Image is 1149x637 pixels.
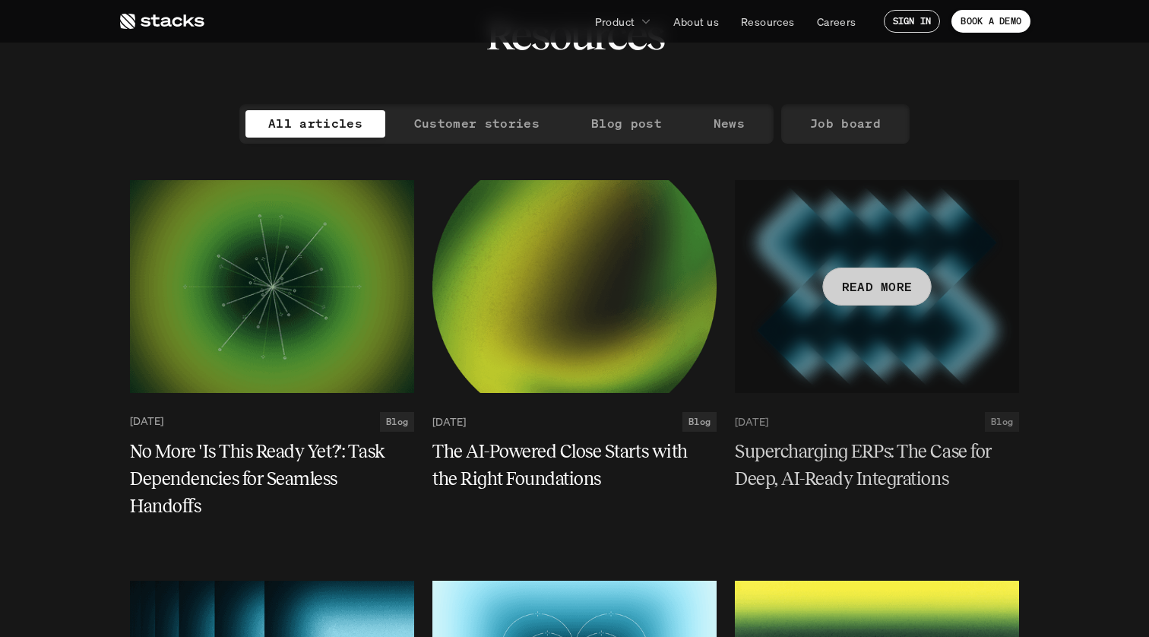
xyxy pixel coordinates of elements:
p: Customer stories [414,113,540,135]
a: Customer stories [391,110,562,138]
a: Privacy Policy [228,68,293,81]
h2: Blog [688,417,711,427]
p: SIGN IN [893,16,932,27]
h2: Blog [991,417,1013,427]
h5: Supercharging ERPs: The Case for Deep, AI-Ready Integrations [735,438,1001,493]
h2: Blog [386,417,408,427]
h5: No More 'Is This Ready Yet?': Task Dependencies for Seamless Handoffs [130,438,396,520]
a: BOOK A DEMO [951,10,1030,33]
a: All articles [245,110,385,138]
p: News [714,113,745,135]
a: Careers [808,8,866,35]
p: Resources [741,14,795,30]
a: Resources [732,8,804,35]
p: READ MORE [842,275,913,297]
p: Job board [810,113,881,135]
p: Product [595,14,635,30]
a: READ MORE [735,180,1019,393]
a: No More 'Is This Ready Yet?': Task Dependencies for Seamless Handoffs [130,438,414,520]
a: SIGN IN [884,10,941,33]
p: All articles [268,113,362,135]
a: Blog post [568,110,685,138]
a: About us [664,8,728,35]
a: Supercharging ERPs: The Case for Deep, AI-Ready Integrations [735,438,1019,493]
p: About us [673,14,719,30]
a: Job board [787,110,904,138]
p: BOOK A DEMO [961,16,1021,27]
p: Careers [817,14,856,30]
p: [DATE] [432,415,466,428]
h5: The AI-Powered Close Starts with the Right Foundations [432,438,698,493]
a: [DATE]Blog [735,412,1019,432]
a: News [691,110,768,138]
p: [DATE] [735,415,768,428]
a: [DATE]Blog [130,412,414,432]
a: The AI-Powered Close Starts with the Right Foundations [432,438,717,493]
p: Blog post [591,113,662,135]
h2: Resources [486,11,664,59]
a: [DATE]Blog [432,412,717,432]
p: [DATE] [130,415,163,428]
